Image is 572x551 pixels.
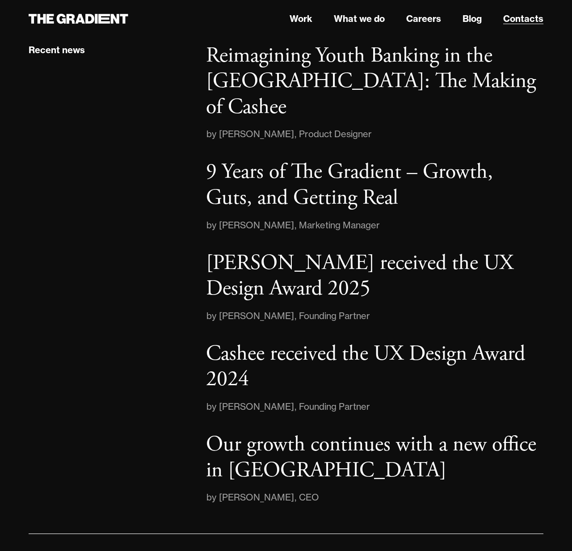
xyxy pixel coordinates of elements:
[219,127,294,141] div: [PERSON_NAME]
[219,309,294,323] div: [PERSON_NAME]
[206,43,543,120] a: Reimagining Youth Banking in the [GEOGRAPHIC_DATA]: The Making of Cashee
[294,309,299,323] div: ,
[206,159,543,210] a: 9 Years of The Gradient – Growth, Guts, and Getting Real
[206,309,219,323] div: by
[206,340,525,393] p: Cashee received the UX Design Award 2024
[29,44,85,56] div: Recent news
[206,400,219,414] div: by
[299,218,380,232] div: Marketing Manager
[294,218,299,232] div: ,
[294,490,299,505] div: ,
[206,127,219,141] div: by
[503,12,543,25] a: Contacts
[219,218,294,232] div: [PERSON_NAME]
[299,400,370,414] div: Founding Partner
[206,158,493,211] p: 9 Years of The Gradient – Growth, Guts, and Getting Real
[299,127,372,141] div: Product Designer
[294,400,299,414] div: ,
[290,12,312,25] a: Work
[299,490,319,505] div: CEO
[219,490,294,505] div: [PERSON_NAME]
[206,218,219,232] div: by
[206,432,543,483] a: Our growth continues with a new office in [GEOGRAPHIC_DATA]
[219,400,294,414] div: [PERSON_NAME]
[334,12,385,25] a: What we do
[206,250,543,302] a: [PERSON_NAME] received the UX Design Award 2025
[463,12,482,25] a: Blog
[299,309,370,323] div: Founding Partner
[206,490,219,505] div: by
[206,431,536,484] p: Our growth continues with a new office in [GEOGRAPHIC_DATA]
[206,42,536,121] p: Reimagining Youth Banking in the [GEOGRAPHIC_DATA]: The Making of Cashee
[294,127,299,141] div: ,
[406,12,441,25] a: Careers
[206,341,543,392] a: Cashee received the UX Design Award 2024
[206,249,513,303] p: [PERSON_NAME] received the UX Design Award 2025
